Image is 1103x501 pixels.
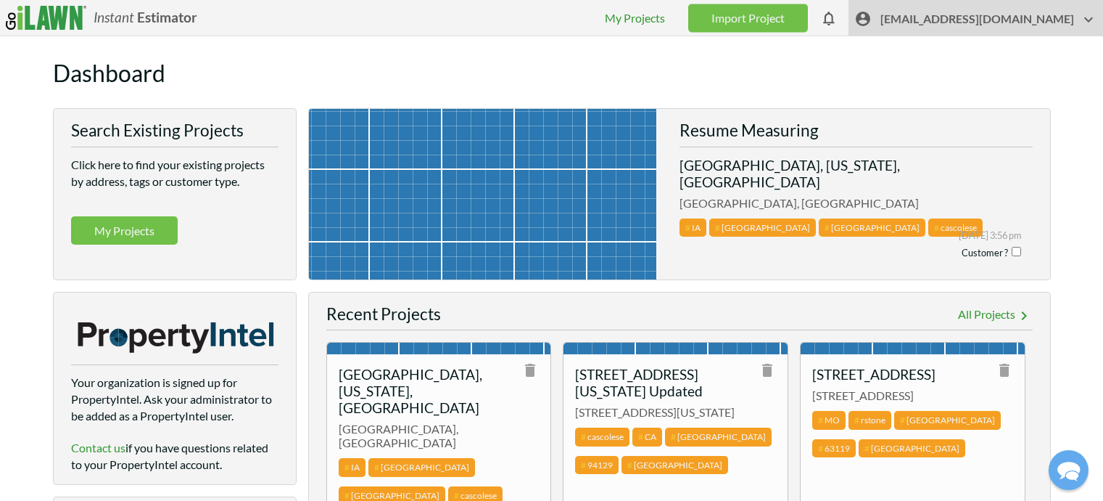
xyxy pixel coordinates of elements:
[309,145,1050,272] a: [GEOGRAPHIC_DATA], [US_STATE], [GEOGRAPHIC_DATA][GEOGRAPHIC_DATA], [GEOGRAPHIC_DATA]IA[GEOGRAPHIC...
[71,441,268,471] span: if you have questions related to your PropertyIntel account.
[812,366,961,383] h3: [STREET_ADDRESS]
[679,121,1033,147] h2: Resume Measuring
[812,411,846,429] span: MO
[848,411,891,429] span: rstone
[632,428,662,446] span: CA
[71,441,125,455] a: Contact us
[709,219,816,237] span: [GEOGRAPHIC_DATA]
[812,388,1013,402] span: [STREET_ADDRESS]
[605,11,665,25] a: My Projects
[859,439,965,457] span: [GEOGRAPHIC_DATA]
[801,343,1025,481] a: [STREET_ADDRESS][STREET_ADDRESS]MOrstone[GEOGRAPHIC_DATA]63119[GEOGRAPHIC_DATA]
[339,422,540,449] span: [GEOGRAPHIC_DATA], [GEOGRAPHIC_DATA]
[621,456,728,474] span: [GEOGRAPHIC_DATA]
[958,307,1015,321] span: All Projects
[575,428,629,446] span: cascolese
[679,196,1050,210] span: [GEOGRAPHIC_DATA], [GEOGRAPHIC_DATA]
[71,374,278,425] p: Your organization is signed up for PropertyIntel. Ask your administrator to be added as a Propert...
[880,11,1097,33] span: [EMAIL_ADDRESS][DOMAIN_NAME]
[575,405,776,419] span: [STREET_ADDRESS][US_STATE]
[688,4,808,32] a: Import Project
[959,229,1022,243] span: [DATE] 3:56 pm
[326,304,1033,330] h2: Recent Projects
[53,60,1051,94] h1: Dashboard
[819,219,925,237] span: [GEOGRAPHIC_DATA]
[894,411,1001,429] span: [GEOGRAPHIC_DATA]
[94,9,134,25] i: Instant
[71,121,278,147] h2: Search Existing Projects
[563,343,788,498] a: [STREET_ADDRESS][US_STATE] Updated[STREET_ADDRESS][US_STATE]cascoleseCA[GEOGRAPHIC_DATA]94129[GEO...
[665,428,772,446] span: [GEOGRAPHIC_DATA]
[6,6,86,30] img: logo_ilawn-fc6f26f1d8ad70084f1b6503d5cbc38ca19f1e498b32431160afa0085547e742.svg
[962,247,1021,258] span: Customer ?
[575,366,724,399] h3: [STREET_ADDRESS][US_STATE] Updated
[521,362,539,379] i: delete
[759,362,776,379] i: delete
[575,456,619,474] span: 94129
[679,157,998,190] h3: [GEOGRAPHIC_DATA], [US_STATE], [GEOGRAPHIC_DATA]
[137,9,197,25] b: Estimator
[1015,307,1033,325] i: 
[928,219,983,237] span: cascolese
[339,366,487,416] h3: [GEOGRAPHIC_DATA], [US_STATE], [GEOGRAPHIC_DATA]
[812,439,856,457] span: 63119
[1049,450,1088,490] div: Chat widget toggle
[958,307,1033,325] a: All Projects
[679,219,706,237] span: IA
[368,458,475,476] span: [GEOGRAPHIC_DATA]
[854,11,872,28] i: 
[339,458,365,476] span: IA
[71,316,278,365] img: logo_property_intel-2.svg
[71,156,278,190] p: Click here to find your existing projects by address, tags or customer type.
[71,216,178,245] a: My Projects
[996,362,1013,379] i: delete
